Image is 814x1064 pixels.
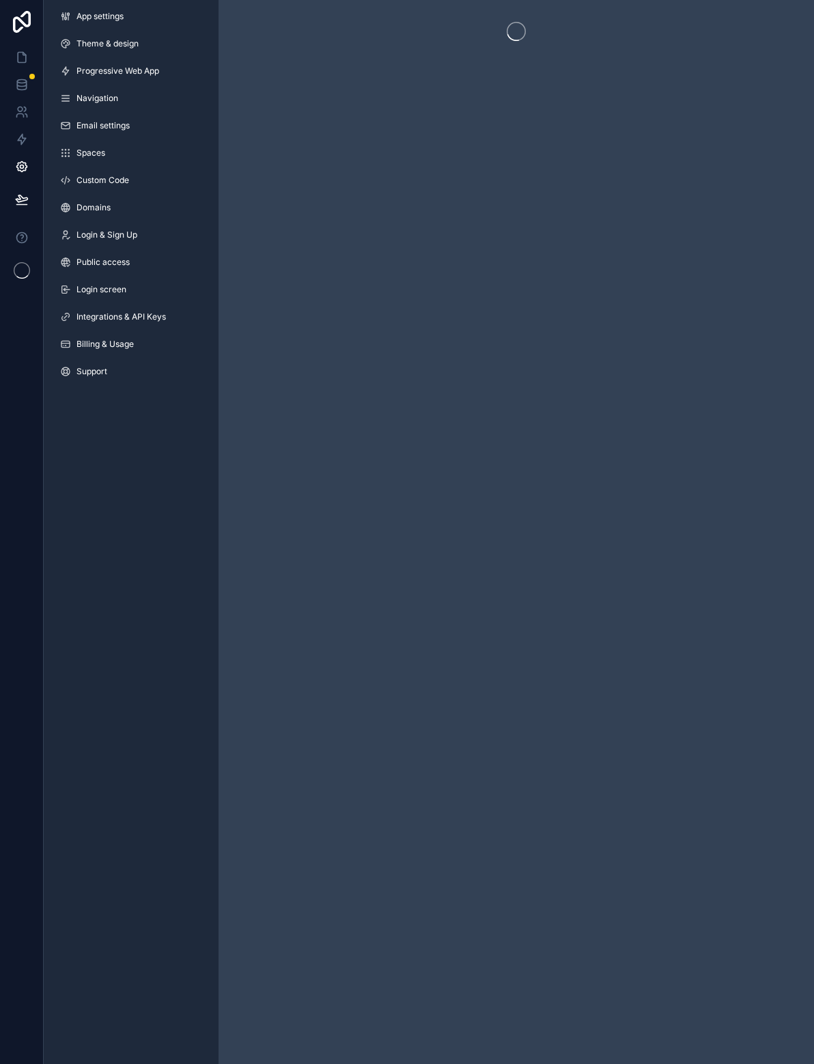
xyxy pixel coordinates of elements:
span: Progressive Web App [76,66,159,76]
a: Integrations & API Keys [49,306,213,328]
a: Login & Sign Up [49,224,213,246]
a: Email settings [49,115,213,137]
a: Custom Code [49,169,213,191]
a: Domains [49,197,213,219]
span: Email settings [76,120,130,131]
span: Navigation [76,93,118,104]
a: Spaces [49,142,213,164]
span: Theme & design [76,38,139,49]
span: Public access [76,257,130,268]
span: Spaces [76,148,105,158]
a: Billing & Usage [49,333,213,355]
span: Integrations & API Keys [76,311,166,322]
span: Billing & Usage [76,339,134,350]
span: Login screen [76,284,126,295]
span: Domains [76,202,111,213]
a: Navigation [49,87,213,109]
a: Theme & design [49,33,213,55]
span: Login & Sign Up [76,229,137,240]
a: Login screen [49,279,213,300]
a: Public access [49,251,213,273]
a: Support [49,361,213,382]
span: Custom Code [76,175,129,186]
span: App settings [76,11,124,22]
a: App settings [49,5,213,27]
span: Support [76,366,107,377]
a: Progressive Web App [49,60,213,82]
